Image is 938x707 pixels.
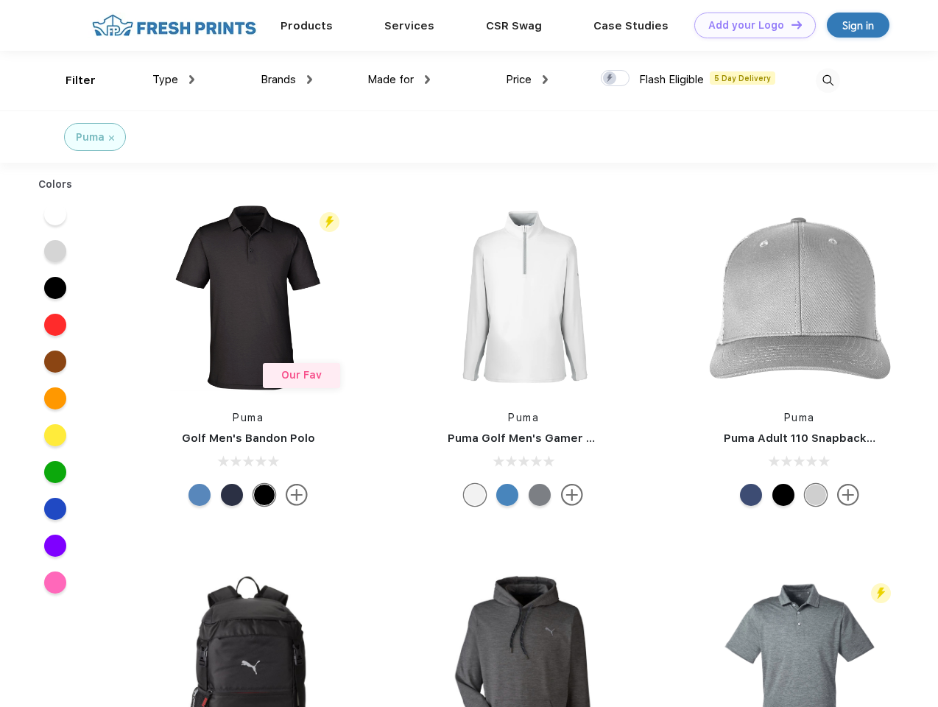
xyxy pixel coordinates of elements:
a: Puma [508,412,539,423]
img: more.svg [837,484,859,506]
a: CSR Swag [486,19,542,32]
img: dropdown.png [307,75,312,84]
img: fo%20logo%202.webp [88,13,261,38]
img: more.svg [561,484,583,506]
a: Puma Golf Men's Gamer Golf Quarter-Zip [448,432,680,445]
span: Made for [367,73,414,86]
img: func=resize&h=266 [702,200,898,395]
img: func=resize&h=266 [426,200,621,395]
span: 5 Day Delivery [710,71,775,85]
div: Lake Blue [188,484,211,506]
div: Puma Black [253,484,275,506]
img: dropdown.png [189,75,194,84]
img: filter_cancel.svg [109,136,114,141]
span: Price [506,73,532,86]
div: Peacoat Qut Shd [740,484,762,506]
div: Bright White [464,484,486,506]
a: Sign in [827,13,889,38]
a: Golf Men's Bandon Polo [182,432,315,445]
img: DT [791,21,802,29]
img: dropdown.png [425,75,430,84]
div: Colors [27,177,84,192]
img: dropdown.png [543,75,548,84]
div: Add your Logo [708,19,784,32]
div: Sign in [842,17,874,34]
img: desktop_search.svg [816,68,840,93]
div: Navy Blazer [221,484,243,506]
span: Flash Eligible [639,73,704,86]
span: Brands [261,73,296,86]
img: flash_active_toggle.svg [871,583,891,603]
div: Quiet Shade [529,484,551,506]
div: Puma [76,130,105,145]
a: Puma [233,412,264,423]
div: Quarry Brt Whit [805,484,827,506]
a: Puma [784,412,815,423]
div: Filter [66,72,96,89]
div: Pma Blk Pma Blk [772,484,794,506]
img: flash_active_toggle.svg [320,212,339,232]
a: Products [281,19,333,32]
img: more.svg [286,484,308,506]
a: Services [384,19,434,32]
span: Type [152,73,178,86]
img: func=resize&h=266 [150,200,346,395]
div: Bright Cobalt [496,484,518,506]
span: Our Fav [281,369,322,381]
